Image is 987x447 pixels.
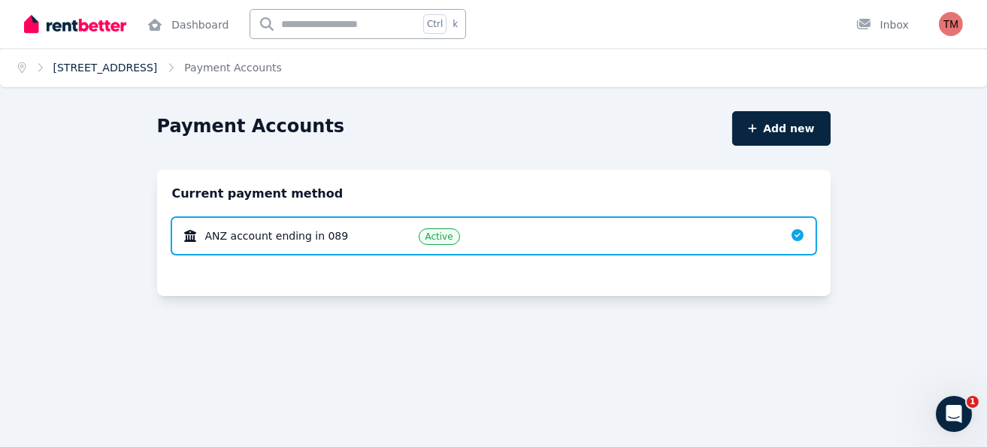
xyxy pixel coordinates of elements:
img: RentBetter [24,13,126,35]
a: [STREET_ADDRESS] [53,62,158,74]
button: Add new [732,111,830,146]
div: Inbox [856,17,909,32]
iframe: Intercom live chat [936,396,972,432]
span: Payment Accounts [184,60,282,75]
h2: Current payment method [172,185,816,203]
span: Active [425,231,453,243]
span: ANZ account ending in 089 [205,228,349,243]
span: k [453,18,458,30]
h1: Payment Accounts [157,114,345,138]
span: 1 [967,396,979,408]
span: Ctrl [423,14,447,34]
img: Tom Mitchell-Taverner [939,12,963,36]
